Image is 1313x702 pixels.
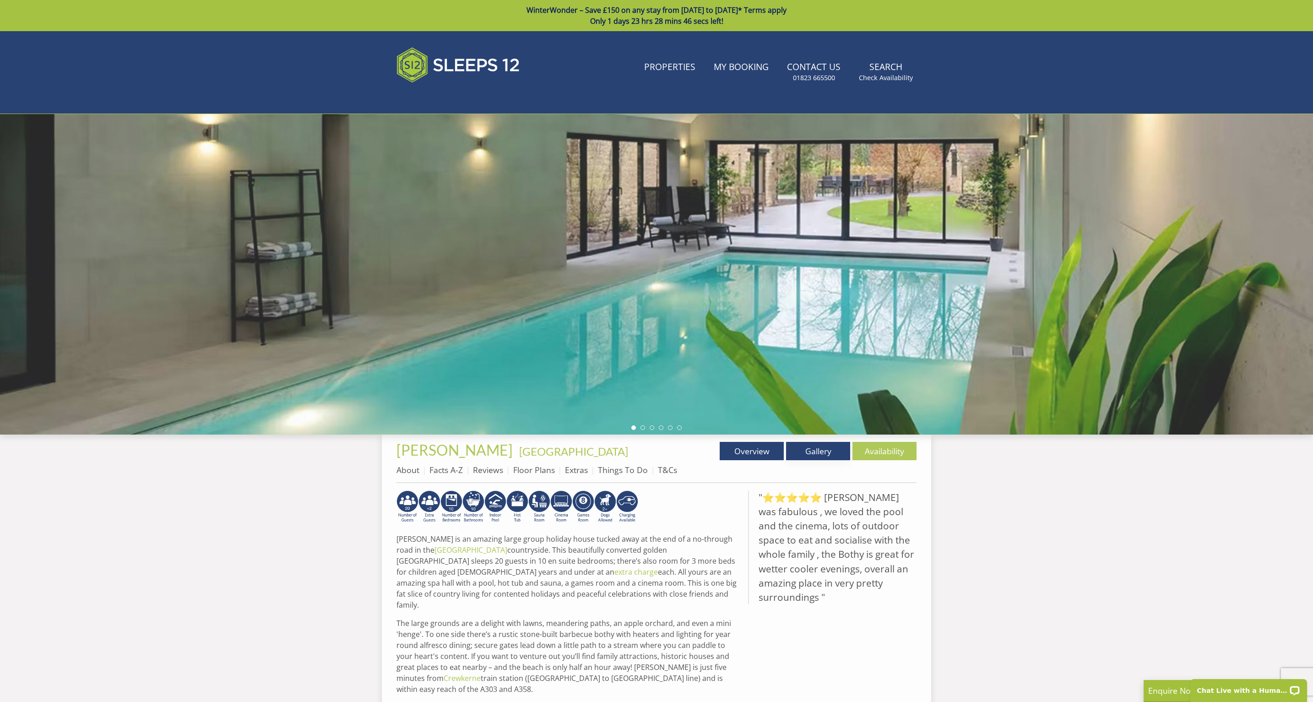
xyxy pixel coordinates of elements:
img: AD_4nXcpX5uDwed6-YChlrI2BYOgXwgg3aqYHOhRm0XfZB-YtQW2NrmeCr45vGAfVKUq4uWnc59ZmEsEzoF5o39EWARlT1ewO... [506,490,528,523]
small: Check Availability [859,73,913,82]
small: 01823 665500 [793,73,835,82]
img: AD_4nXd2nb48xR8nvNoM3_LDZbVoAMNMgnKOBj_-nFICa7dvV-HbinRJhgdpEvWfsaax6rIGtCJThxCG8XbQQypTL5jAHI8VF... [550,490,572,523]
img: AD_4nXcnT2OPG21WxYUhsl9q61n1KejP7Pk9ESVM9x9VetD-X_UXXoxAKaMRZGYNcSGiAsmGyKm0QlThER1osyFXNLmuYOVBV... [616,490,638,523]
a: [PERSON_NAME] [396,441,515,459]
a: Crewkerne [444,673,481,683]
a: Properties [640,57,699,78]
a: About [396,464,419,475]
p: [PERSON_NAME] is an amazing large group holiday house tucked away at the end of a no-through road... [396,533,741,610]
a: Availability [852,442,917,460]
img: AD_4nXfVJ1m9w4EMMbFjuD7zUgI0tuAFSIqlFBxnoOORi2MjIyaBJhe_C7my_EDccl4s4fHEkrSKwLb6ZhQ-Uxcdi3V3QSydP... [594,490,616,523]
a: Floor Plans [513,464,555,475]
p: Enquire Now [1148,685,1286,697]
span: Only 1 days 23 hrs 28 mins 46 secs left! [590,16,723,26]
a: My Booking [710,57,772,78]
img: AD_4nXdrZMsjcYNLGsKuA84hRzvIbesVCpXJ0qqnwZoX5ch9Zjv73tWe4fnFRs2gJ9dSiUubhZXckSJX_mqrZBmYExREIfryF... [572,490,594,523]
a: Things To Do [598,464,648,475]
a: Reviews [473,464,503,475]
a: Gallery [786,442,850,460]
p: The large grounds are a delight with lawns, meandering paths, an apple orchard, and even a mini '... [396,618,741,695]
img: AD_4nXfZxIz6BQB9SA1qRR_TR-5tIV0ZeFY52bfSYUXaQTY3KXVpPtuuoZT3Ql3RNthdyy4xCUoonkMKBfRi__QKbC4gcM_TO... [440,490,462,523]
img: Sleeps 12 [396,42,520,88]
img: AD_4nXfvn8RXFi48Si5WD_ef5izgnipSIXhRnV2E_jgdafhtv5bNmI08a5B0Z5Dh6wygAtJ5Dbjjt2cCuRgwHFAEvQBwYj91q... [462,490,484,523]
a: Contact Us01823 665500 [783,57,844,87]
a: [GEOGRAPHIC_DATA] [434,545,507,555]
a: [GEOGRAPHIC_DATA] [519,445,628,458]
span: - [515,445,628,458]
a: extra charge [614,567,658,577]
img: AD_4nXeXCOE_OdmEy92lFEB9p7nyvg-9T1j8Q7yQMnDgopRzbTNR3Fwoz3levE1lBACinI3iQWtmcm3GLYMw3-AC-bi-kylLi... [418,490,440,523]
img: AD_4nXex3qvy3sy6BM-Br1RXWWSl0DFPk6qVqJlDEOPMeFX_TIH0N77Wmmkf8Pcs8dCh06Ybzq_lkzmDAO5ABz7s_BDarUBnZ... [396,490,418,523]
iframe: LiveChat chat widget [1184,673,1313,702]
blockquote: "⭐⭐⭐⭐⭐ [PERSON_NAME] was fabulous , we loved the pool and the cinema, lots of outdoor space to ea... [748,490,917,605]
img: AD_4nXdjbGEeivCGLLmyT_JEP7bTfXsjgyLfnLszUAQeQ4RcokDYHVBt5R8-zTDbAVICNoGv1Dwc3nsbUb1qR6CAkrbZUeZBN... [528,490,550,523]
img: AD_4nXei2dp4L7_L8OvME76Xy1PUX32_NMHbHVSts-g-ZAVb8bILrMcUKZI2vRNdEqfWP017x6NFeUMZMqnp0JYknAB97-jDN... [484,490,506,523]
span: [PERSON_NAME] [396,441,513,459]
a: Extras [565,464,588,475]
a: SearchCheck Availability [855,57,917,87]
iframe: Customer reviews powered by Trustpilot [392,93,488,101]
a: T&Cs [658,464,677,475]
a: Overview [720,442,784,460]
a: Facts A-Z [429,464,463,475]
